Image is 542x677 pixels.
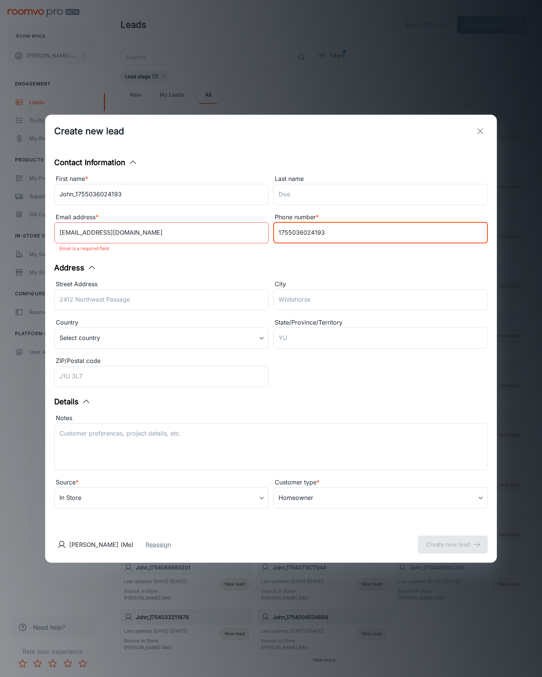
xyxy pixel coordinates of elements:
input: YU [273,328,488,349]
button: Address [54,262,96,273]
div: State/Province/Territory [273,318,488,328]
div: Country [54,318,269,328]
input: +1 439-123-4567 [273,222,488,243]
button: Reassign [146,540,171,549]
div: First name [54,174,269,184]
input: J1U 3L7 [54,366,269,387]
div: Email address [54,213,269,222]
div: ZIP/Postal code [54,356,269,366]
button: Contact Information [54,157,137,168]
input: myname@example.com [54,222,269,243]
div: Source [54,478,269,487]
div: Notes [54,413,488,423]
input: John [54,184,269,205]
div: Last name [273,174,488,184]
div: Homeowner [273,487,488,509]
div: Phone number [273,213,488,222]
p: Email is a required field [59,244,263,253]
button: exit [473,124,488,139]
input: 2412 Northwest Passage [54,289,269,310]
div: Customer type [273,478,488,487]
input: Doe [273,184,488,205]
h1: Create new lead [54,124,124,138]
div: In Store [54,487,269,509]
div: Select country [54,328,269,349]
button: Details [54,396,91,407]
input: Whitehorse [273,289,488,310]
div: Street Address [54,279,269,289]
div: City [273,279,488,289]
p: [PERSON_NAME] (Me) [69,540,134,549]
